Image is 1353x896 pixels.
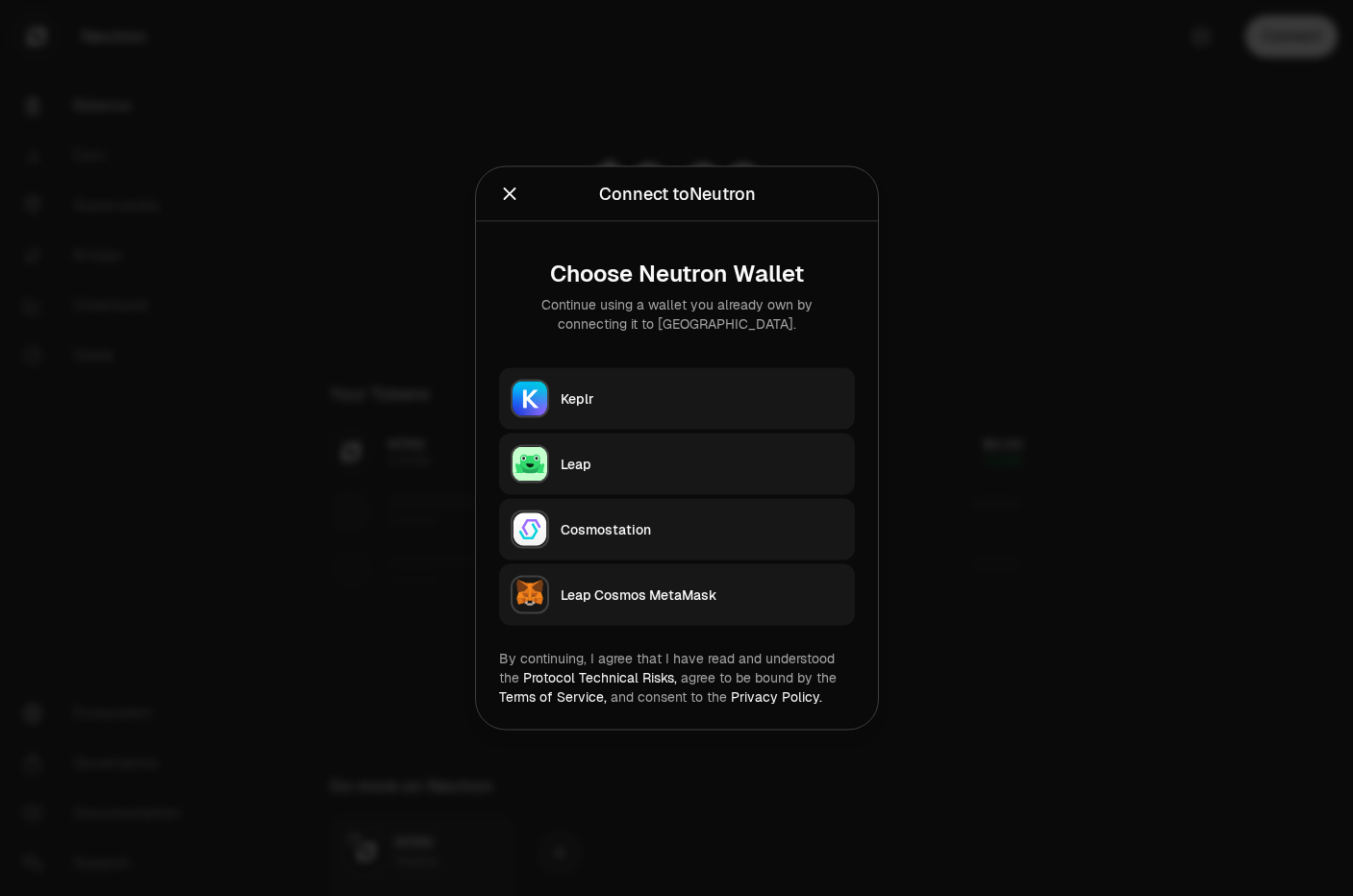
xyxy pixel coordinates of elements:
[513,578,547,612] img: Leap Cosmos MetaMask
[499,688,607,706] a: Terms of Service,
[513,512,547,547] img: Cosmostation
[514,261,839,287] div: Choose Neutron Wallet
[514,295,839,334] div: Continue using a wallet you already own by connecting it to [GEOGRAPHIC_DATA].
[513,447,547,482] img: Leap
[513,382,547,416] img: Keplr
[499,649,855,707] div: By continuing, I agree that I have read and understood the agree to be bound by the and consent t...
[499,368,855,430] button: KeplrKeplr
[561,520,843,539] div: Cosmostation
[499,181,520,208] button: Close
[523,669,677,686] a: Protocol Technical Risks,
[499,434,855,495] button: LeapLeap
[561,389,843,409] div: Keplr
[561,585,843,605] div: Leap Cosmos MetaMask
[499,564,855,626] button: Leap Cosmos MetaMaskLeap Cosmos MetaMask
[731,688,822,706] a: Privacy Policy.
[561,455,843,474] div: Leap
[598,181,755,208] div: Connect to Neutron
[499,499,855,560] button: CosmostationCosmostation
